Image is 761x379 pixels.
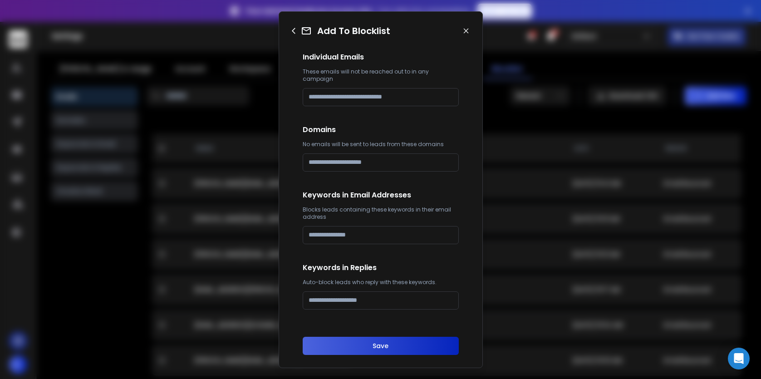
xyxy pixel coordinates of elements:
[303,124,459,135] h1: Domains
[303,141,459,148] p: No emails will be sent to leads from these domains
[303,262,459,273] h1: Keywords in Replies
[303,206,459,221] p: Blocks leads containing these keywords in their email address
[303,337,459,355] button: Save
[303,52,459,63] h1: Individual Emails
[303,68,459,83] p: These emails will not be reached out to in any campaign
[303,279,459,286] p: Auto-block leads who reply with these keywords.
[317,25,390,37] h1: Add To Blocklist
[728,348,750,369] div: Open Intercom Messenger
[303,190,459,201] h1: Keywords in Email Addresses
